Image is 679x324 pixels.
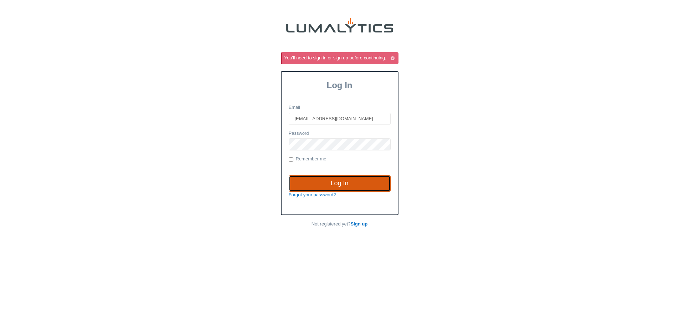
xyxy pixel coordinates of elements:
[289,156,326,163] label: Remember me
[289,175,391,192] input: Log In
[289,157,293,162] input: Remember me
[289,192,336,197] a: Forgot your password?
[289,104,300,111] label: Email
[284,55,397,62] div: You'll need to sign in or sign up before continuing.
[351,221,368,227] a: Sign up
[282,80,398,90] h3: Log In
[286,18,393,33] img: lumalytics-black-e9b537c871f77d9ce8d3a6940f85695cd68c596e3f819dc492052d1098752254.png
[289,130,309,137] label: Password
[289,113,391,125] input: Email
[281,221,398,228] p: Not registered yet?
